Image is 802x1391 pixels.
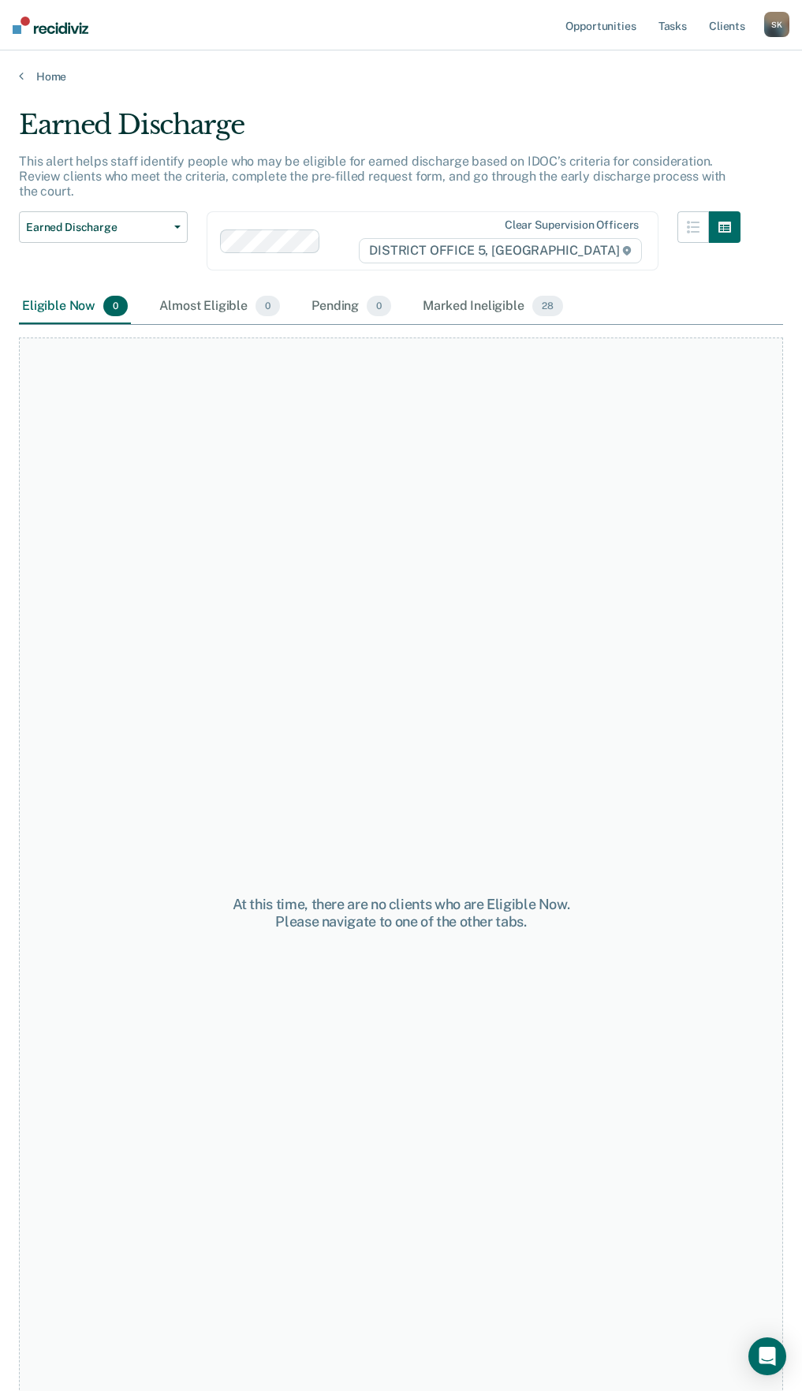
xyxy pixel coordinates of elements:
button: Earned Discharge [19,211,188,243]
span: 0 [367,296,391,316]
span: DISTRICT OFFICE 5, [GEOGRAPHIC_DATA] [359,238,642,263]
p: This alert helps staff identify people who may be eligible for earned discharge based on IDOC’s c... [19,154,726,199]
div: Earned Discharge [19,109,740,154]
a: Home [19,69,783,84]
img: Recidiviz [13,17,88,34]
div: S K [764,12,789,37]
span: 0 [103,296,128,316]
button: SK [764,12,789,37]
span: Earned Discharge [26,221,168,234]
span: 0 [256,296,280,316]
div: Almost Eligible0 [156,289,283,324]
span: 28 [532,296,563,316]
div: At this time, there are no clients who are Eligible Now. Please navigate to one of the other tabs. [211,896,592,930]
div: Open Intercom Messenger [748,1337,786,1375]
div: Eligible Now0 [19,289,131,324]
div: Clear supervision officers [505,218,639,232]
div: Pending0 [308,289,394,324]
div: Marked Ineligible28 [420,289,565,324]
